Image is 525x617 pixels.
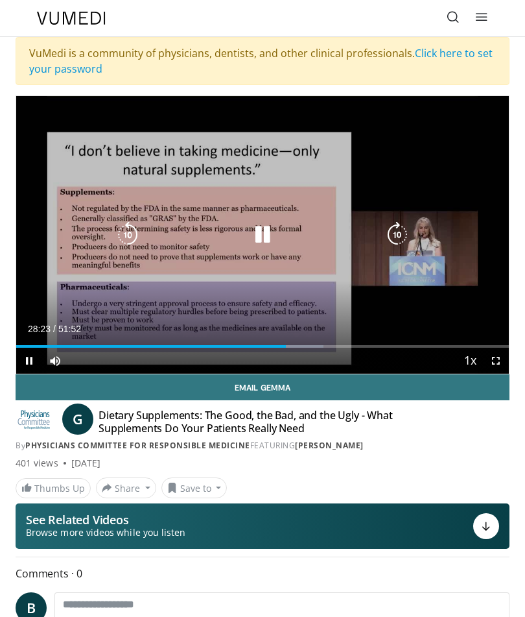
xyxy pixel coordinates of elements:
span: Browse more videos while you listen [26,526,185,539]
button: Fullscreen [483,348,509,374]
a: Thumbs Up [16,478,91,498]
button: Mute [42,348,68,374]
a: G [62,404,93,435]
button: Playback Rate [457,348,483,374]
a: Email Gemma [16,374,509,400]
button: Save to [161,478,227,498]
span: / [53,324,56,334]
div: [DATE] [71,457,100,470]
button: See Related Videos Browse more videos while you listen [16,503,509,549]
div: Progress Bar [16,345,509,348]
span: 51:52 [58,324,81,334]
a: Physicians Committee for Responsible Medicine [25,440,250,451]
span: 28:23 [28,324,51,334]
a: [PERSON_NAME] [295,440,364,451]
div: By FEATURING [16,440,509,452]
button: Share [96,478,156,498]
img: VuMedi Logo [37,12,106,25]
video-js: Video Player [16,96,509,374]
div: VuMedi is a community of physicians, dentists, and other clinical professionals. [16,37,509,85]
p: See Related Videos [26,513,185,526]
img: Physicians Committee for Responsible Medicine [16,409,52,429]
span: 401 views [16,457,58,470]
span: Comments 0 [16,565,509,582]
h4: Dietary Supplements: The Good, the Bad, and the Ugly - What Supplements Do Your Patients Really Need [99,409,449,435]
button: Pause [16,348,42,374]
